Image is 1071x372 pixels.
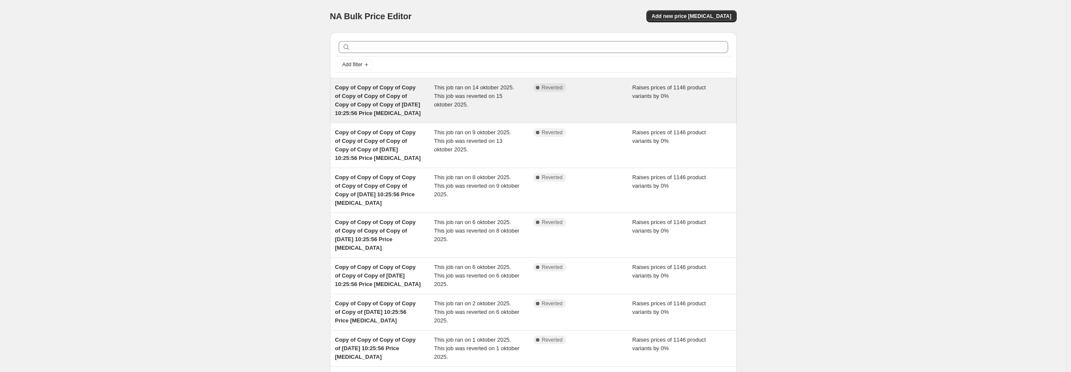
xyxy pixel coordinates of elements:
span: Copy of Copy of Copy of Copy of Copy of Copy of [DATE] 10:25:56 Price [MEDICAL_DATA] [335,264,421,287]
span: Reverted [542,219,563,226]
span: This job ran on 14 oktober 2025. This job was reverted on 15 oktober 2025. [434,84,514,108]
span: Copy of Copy of Copy of Copy of Copy of Copy of Copy of [DATE] 10:25:56 Price [MEDICAL_DATA] [335,219,416,251]
span: Raises prices of 1146 product variants by 0% [632,84,706,99]
span: Raises prices of 1146 product variants by 0% [632,219,706,234]
button: Add filter [339,59,373,70]
span: This job ran on 9 oktober 2025. This job was reverted on 13 oktober 2025. [434,129,511,153]
span: Reverted [542,337,563,343]
span: Copy of Copy of Copy of Copy of Copy of [DATE] 10:25:56 Price [MEDICAL_DATA] [335,300,416,324]
span: Add filter [342,61,363,68]
span: Copy of Copy of Copy of Copy of [DATE] 10:25:56 Price [MEDICAL_DATA] [335,337,416,360]
span: Copy of Copy of Copy of Copy of Copy of Copy of Copy of Copy of Copy of [DATE] 10:25:56 Price [ME... [335,129,421,161]
span: Reverted [542,174,563,181]
span: Copy of Copy of Copy of Copy of Copy of Copy of Copy of Copy of Copy of Copy of [DATE] 10:25:56 P... [335,84,421,116]
span: This job ran on 6 oktober 2025. This job was reverted on 8 oktober 2025. [434,219,519,242]
span: This job ran on 2 oktober 2025. This job was reverted on 6 oktober 2025. [434,300,519,324]
span: Raises prices of 1146 product variants by 0% [632,264,706,279]
span: This job ran on 1 oktober 2025. This job was reverted on 1 oktober 2025. [434,337,519,360]
span: Raises prices of 1146 product variants by 0% [632,337,706,351]
span: Reverted [542,129,563,136]
span: Reverted [542,300,563,307]
span: Copy of Copy of Copy of Copy of Copy of Copy of Copy of Copy of [DATE] 10:25:56 Price [MEDICAL_DATA] [335,174,416,206]
span: Raises prices of 1146 product variants by 0% [632,129,706,144]
span: Reverted [542,264,563,271]
span: Raises prices of 1146 product variants by 0% [632,300,706,315]
span: This job ran on 8 oktober 2025. This job was reverted on 9 oktober 2025. [434,174,519,198]
span: This job ran on 6 oktober 2025. This job was reverted on 6 oktober 2025. [434,264,519,287]
button: Add new price [MEDICAL_DATA] [646,10,736,22]
span: Raises prices of 1146 product variants by 0% [632,174,706,189]
span: Add new price [MEDICAL_DATA] [652,13,731,20]
span: Reverted [542,84,563,91]
span: NA Bulk Price Editor [330,12,412,21]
